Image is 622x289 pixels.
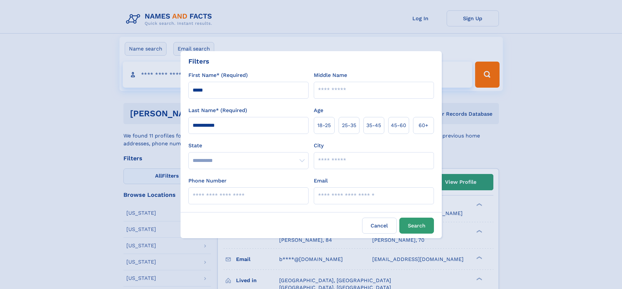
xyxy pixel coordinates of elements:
label: Age [314,107,323,114]
span: 35‑45 [366,122,381,129]
label: State [188,142,309,150]
label: Last Name* (Required) [188,107,247,114]
button: Search [399,218,434,234]
span: 25‑35 [342,122,356,129]
label: First Name* (Required) [188,71,248,79]
label: Phone Number [188,177,227,185]
span: 18‑25 [317,122,331,129]
label: Middle Name [314,71,347,79]
label: City [314,142,324,150]
span: 60+ [419,122,428,129]
label: Cancel [362,218,397,234]
div: Filters [188,56,209,66]
span: 45‑60 [391,122,406,129]
label: Email [314,177,328,185]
